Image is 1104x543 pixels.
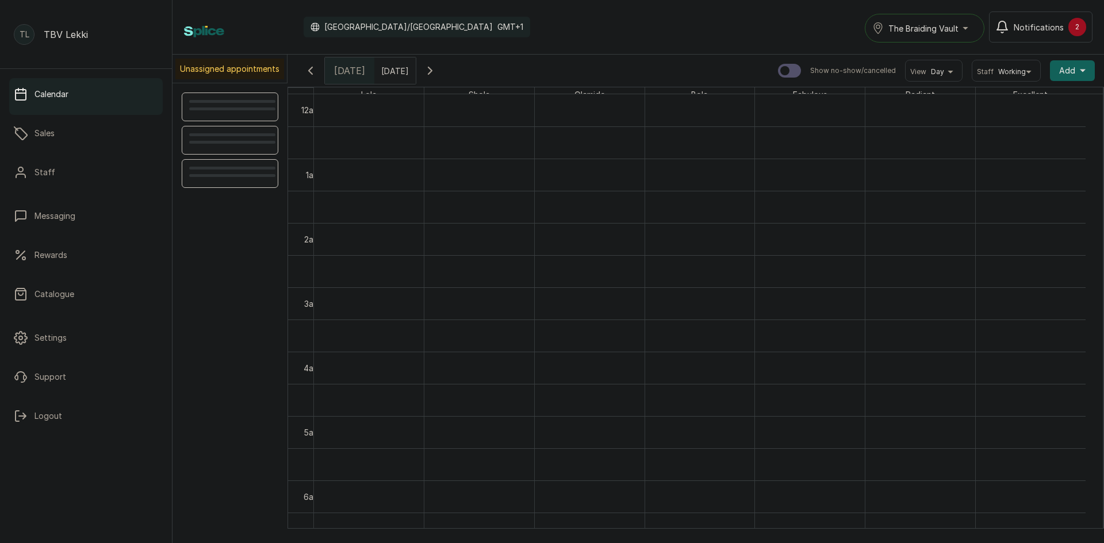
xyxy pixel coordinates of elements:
p: Show no-show/cancelled [810,66,896,75]
div: 5am [301,426,322,438]
p: Support [34,371,66,383]
a: Rewards [9,239,163,271]
span: Shola [466,87,492,102]
span: Add [1059,65,1075,76]
p: Staff [34,167,55,178]
span: Olamide [572,87,607,102]
span: Fabulous [791,87,830,102]
span: Day [931,67,944,76]
button: Logout [9,400,163,432]
p: Settings [34,332,67,344]
span: Radiant [903,87,937,102]
p: TL [20,29,29,40]
button: The Braiding Vault [865,14,984,43]
button: Add [1050,60,1095,81]
button: ViewDay [910,67,957,76]
p: Calendar [34,88,68,100]
span: View [910,67,926,76]
span: Notifications [1014,21,1064,33]
p: GMT+1 [497,21,523,33]
div: 6am [301,491,322,503]
a: Catalogue [9,278,163,310]
a: Calendar [9,78,163,110]
div: 2am [302,233,322,245]
span: Excellent [1011,87,1050,102]
p: TBV Lekki [44,28,88,41]
p: Sales [34,128,55,139]
a: Support [9,361,163,393]
div: [DATE] [325,57,374,84]
button: Notifications2 [989,11,1092,43]
p: Rewards [34,249,67,261]
p: [GEOGRAPHIC_DATA]/[GEOGRAPHIC_DATA] [324,21,493,33]
span: The Braiding Vault [888,22,959,34]
div: 1am [304,169,322,181]
a: Settings [9,322,163,354]
p: Messaging [34,210,75,222]
div: 12am [299,104,322,116]
a: Sales [9,117,163,149]
span: [DATE] [334,64,365,78]
p: Catalogue [34,288,74,300]
div: 2 [1068,18,1086,36]
p: Logout [34,410,62,422]
div: 3am [302,298,322,310]
span: Bola [689,87,710,102]
a: Staff [9,156,163,188]
span: Staff [977,67,994,76]
div: 4am [301,362,322,374]
button: StaffWorking [977,67,1036,76]
a: Messaging [9,200,163,232]
p: Unassigned appointments [175,59,284,79]
span: Lola [359,87,379,102]
span: Working [998,67,1026,76]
